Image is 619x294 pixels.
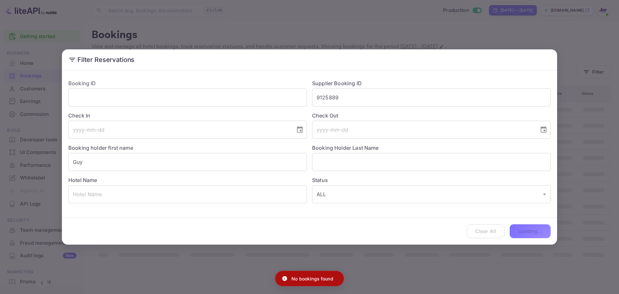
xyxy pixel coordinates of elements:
[537,123,550,136] button: Choose date
[312,88,551,106] input: Supplier Booking ID
[68,112,307,119] label: Check In
[68,153,307,171] input: Holder First Name
[68,80,96,86] label: Booking ID
[62,49,557,70] h2: Filter Reservations
[312,112,551,119] label: Check Out
[68,185,307,203] input: Hotel Name
[293,123,306,136] button: Choose date
[68,177,97,183] label: Hotel Name
[312,80,362,86] label: Supplier Booking ID
[312,185,551,203] div: ALL
[68,145,133,151] label: Booking holder first name
[312,145,379,151] label: Booking Holder Last Name
[68,88,307,106] input: Booking ID
[312,121,535,139] input: yyyy-mm-dd
[312,153,551,171] input: Holder Last Name
[291,275,333,282] p: No bookings found
[312,176,551,184] label: Status
[68,121,291,139] input: yyyy-mm-dd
